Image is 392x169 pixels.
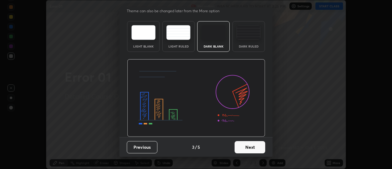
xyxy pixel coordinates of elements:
h4: 5 [198,144,200,150]
img: lightRuledTheme.5fabf969.svg [166,25,190,40]
img: darkRuledTheme.de295e13.svg [236,25,261,40]
div: Dark Ruled [236,45,261,48]
div: Dark Blank [201,45,226,48]
button: Previous [127,141,157,153]
img: lightTheme.e5ed3b09.svg [131,25,156,40]
div: Light Ruled [166,45,191,48]
button: Next [235,141,265,153]
h4: / [195,144,197,150]
img: darkTheme.f0cc69e5.svg [202,25,226,40]
div: Light Blank [131,45,156,48]
h4: 3 [192,144,194,150]
img: darkThemeBanner.d06ce4a2.svg [127,59,265,137]
p: Theme can also be changed later from the More option [127,8,226,14]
